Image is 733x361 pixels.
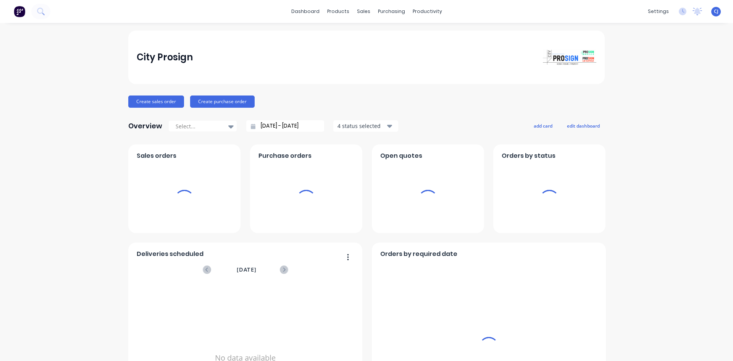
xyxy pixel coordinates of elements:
[409,6,446,17] div: productivity
[380,249,457,259] span: Orders by required date
[714,8,718,15] span: CJ
[543,50,596,65] img: City Prosign
[644,6,673,17] div: settings
[323,6,353,17] div: products
[374,6,409,17] div: purchasing
[237,265,257,274] span: [DATE]
[353,6,374,17] div: sales
[137,249,203,259] span: Deliveries scheduled
[128,118,162,134] div: Overview
[562,121,605,131] button: edit dashboard
[380,151,422,160] span: Open quotes
[258,151,312,160] span: Purchase orders
[137,50,193,65] div: City Prosign
[502,151,555,160] span: Orders by status
[333,120,398,132] button: 4 status selected
[287,6,323,17] a: dashboard
[190,96,255,108] button: Create purchase order
[14,6,25,17] img: Factory
[128,96,184,108] button: Create sales order
[337,122,386,130] div: 4 status selected
[529,121,557,131] button: add card
[137,151,176,160] span: Sales orders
